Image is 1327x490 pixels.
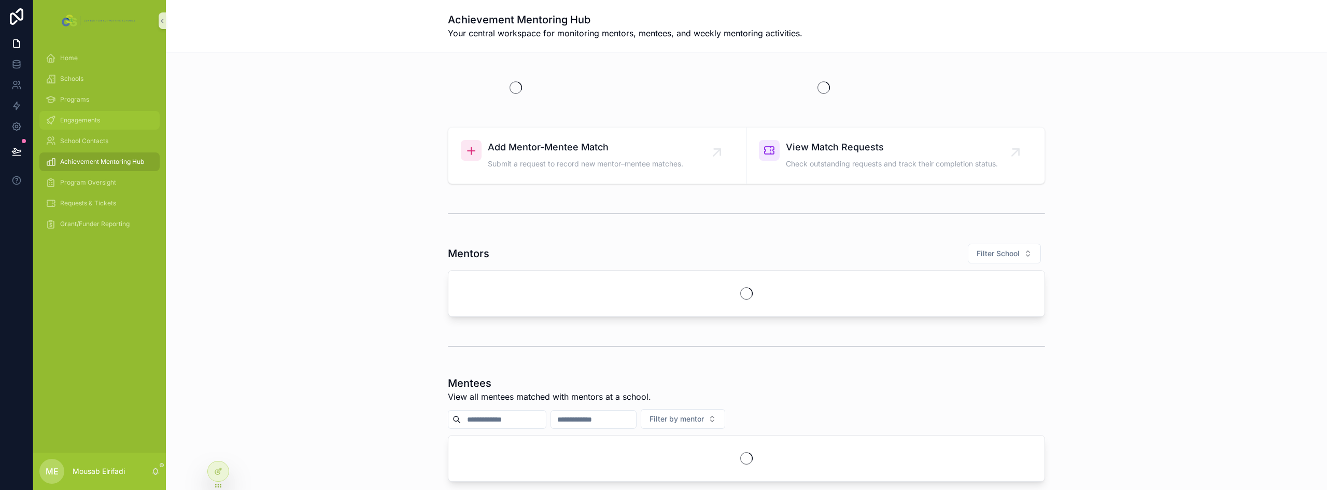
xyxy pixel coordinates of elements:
span: Check outstanding requests and track their completion status. [786,159,998,169]
p: Mousab Elrifadi [73,466,125,477]
span: Achievement Mentoring Hub [60,158,144,166]
h1: Mentees [448,376,651,390]
button: Select Button [641,409,725,429]
span: School Contacts [60,137,108,145]
span: Filter by mentor [650,414,704,424]
button: Select Button [968,244,1041,263]
span: Your central workspace for monitoring mentors, mentees, and weekly mentoring activities. [448,27,802,39]
span: Home [60,54,78,62]
a: Program Oversight [39,173,160,192]
h1: Achievement Mentoring Hub [448,12,802,27]
a: Schools [39,69,160,88]
div: scrollable content [33,41,166,247]
a: Engagements [39,111,160,130]
span: Submit a request to record new mentor–mentee matches. [488,159,683,169]
a: Home [39,49,160,67]
span: Requests & Tickets [60,199,116,207]
span: Program Oversight [60,178,116,187]
a: Grant/Funder Reporting [39,215,160,233]
span: Grant/Funder Reporting [60,220,130,228]
a: Programs [39,90,160,109]
span: ME [46,465,59,478]
span: View Match Requests [786,140,998,155]
a: View Match RequestsCheck outstanding requests and track their completion status. [746,128,1044,184]
span: Filter School [977,248,1020,259]
img: App logo [60,12,139,29]
span: View all mentees matched with mentors at a school. [448,390,651,403]
a: Requests & Tickets [39,194,160,213]
a: Add Mentor-Mentee MatchSubmit a request to record new mentor–mentee matches. [448,128,746,184]
h1: Mentors [448,246,489,261]
a: Achievement Mentoring Hub [39,152,160,171]
span: Schools [60,75,83,83]
span: Add Mentor-Mentee Match [488,140,683,155]
span: Engagements [60,116,100,124]
span: Programs [60,95,89,104]
a: School Contacts [39,132,160,150]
